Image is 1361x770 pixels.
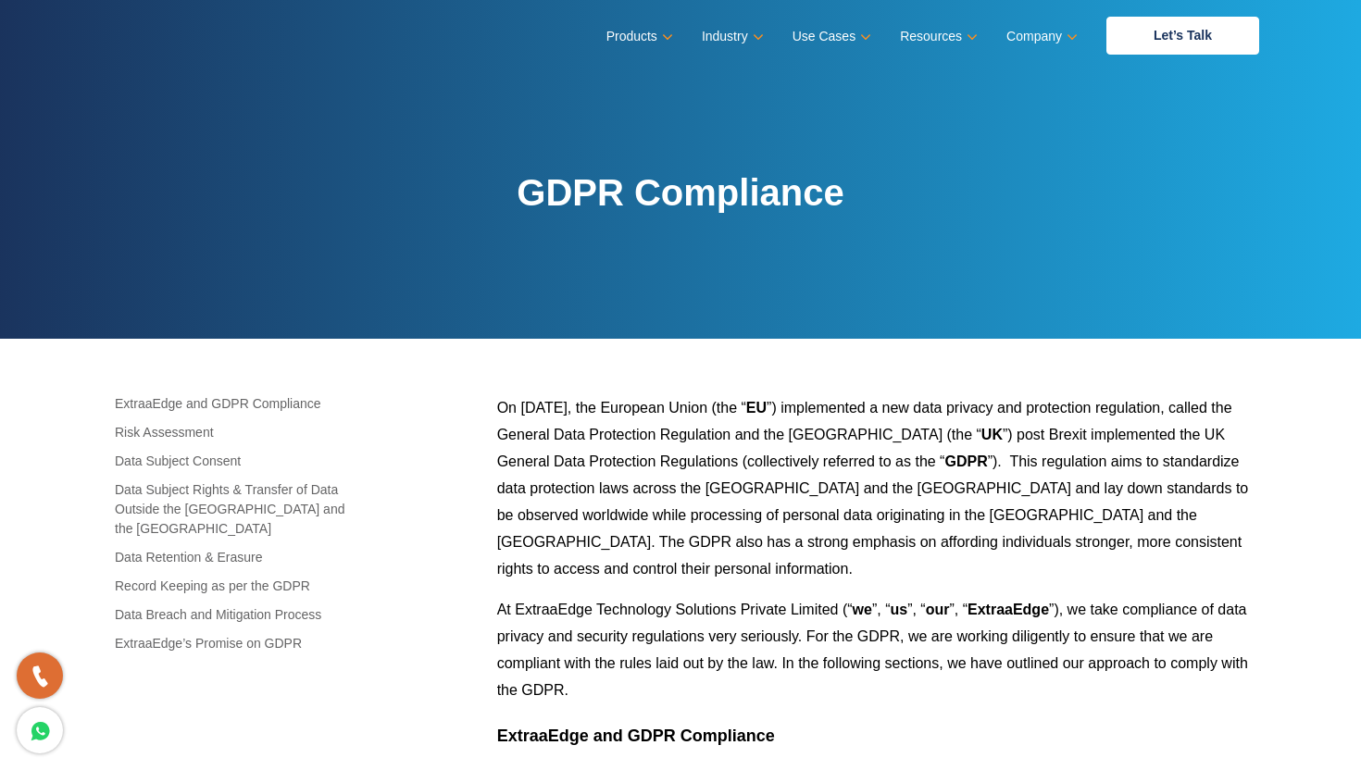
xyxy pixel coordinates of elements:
strong: GDPR Compliance [517,172,843,213]
span: ”, “ [907,602,926,617]
span: ”). This regulation aims to standardize data protection laws across the [GEOGRAPHIC_DATA] and the... [497,453,1249,577]
span: On [DATE], the European Union (the “ [497,400,746,416]
h3: ExtraaEdge and GDPR Compliance [497,717,1259,747]
a: Use Cases [793,23,868,50]
b: we [853,602,872,617]
span: ”, “ [872,602,891,617]
b: UK [981,427,1003,442]
span: At ExtraaEdge Technology Solutions Private Limited (“ [497,602,853,617]
b: ExtraaEdge [968,602,1049,617]
a: Risk Assessment [102,423,347,442]
span: ”, “ [949,602,968,617]
a: Data Subject Consent [102,452,347,471]
a: Data Breach and Mitigation Process [102,605,347,625]
a: Data Subject Rights & Transfer of Data Outside the [GEOGRAPHIC_DATA] and the [GEOGRAPHIC_DATA] [102,480,347,539]
a: Products [606,23,669,50]
a: Data Retention & Erasure [102,548,347,567]
a: Industry [702,23,760,50]
b: GDPR [944,453,987,469]
b: EU [746,400,767,416]
a: ExtraaEdge’s Promise on GDPR [102,634,347,653]
a: Company [1006,23,1074,50]
a: Record Keeping as per the GDPR [102,577,347,596]
b: us [890,602,907,617]
a: Let’s Talk [1106,17,1259,55]
span: ”) implemented a new data privacy and protection regulation, called the General Data Protection R... [497,400,1232,442]
a: Resources [900,23,974,50]
b: our [926,602,950,617]
a: ExtraaEdge and GDPR Compliance [102,394,347,414]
